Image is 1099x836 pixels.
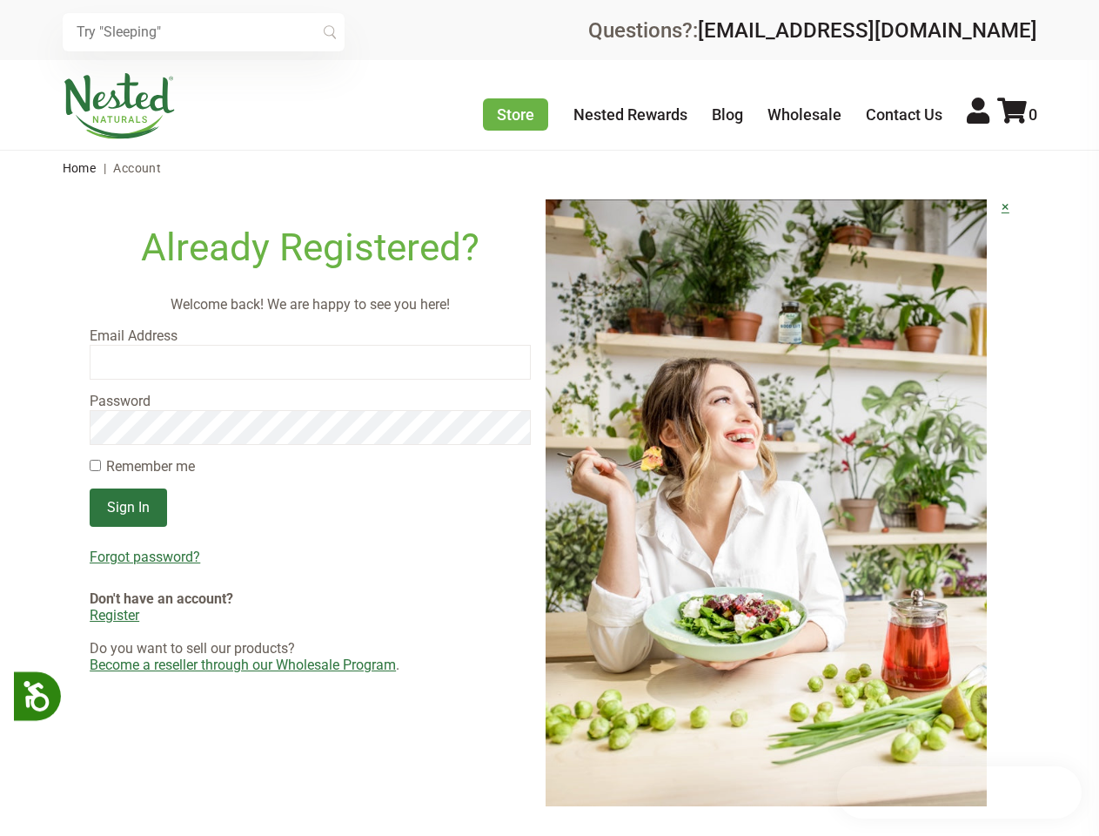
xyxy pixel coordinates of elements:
div: Questions?: [588,20,1037,41]
label: Password [90,394,531,409]
div: Do you want to sell our products? . [90,641,531,673]
input: Try "Sleeping" [63,13,345,51]
nav: breadcrumbs [63,151,1037,185]
a: Contact Us [866,105,942,124]
span: 0 [1029,105,1037,124]
a: Home [63,161,97,175]
a: Register [90,607,139,624]
iframe: Button to open loyalty program pop-up [837,766,1082,819]
h1: Already Registered? [90,226,531,270]
a: Store [483,98,548,131]
label: Email Address [90,328,531,344]
a: Become a reseller through our Wholesale Program [90,657,396,673]
p: Welcome back! We are happy to see you here! [90,295,531,314]
a: Forgot password? [90,549,531,565]
a: 0 [997,105,1037,124]
u: Forgot password? [90,549,200,565]
a: Nested Rewards [573,105,687,124]
img: login-image.jpg [546,199,987,806]
a: × [1002,199,1009,810]
a: [EMAIL_ADDRESS][DOMAIN_NAME] [698,18,1037,43]
strong: Don't have an account? [90,590,233,607]
span: | [99,161,111,175]
input: Sign In [90,489,167,527]
a: Wholesale [767,105,841,124]
label: Remember me [106,459,195,475]
img: Nested Naturals [63,73,176,139]
a: Blog [712,105,743,124]
span: Account [113,161,161,175]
